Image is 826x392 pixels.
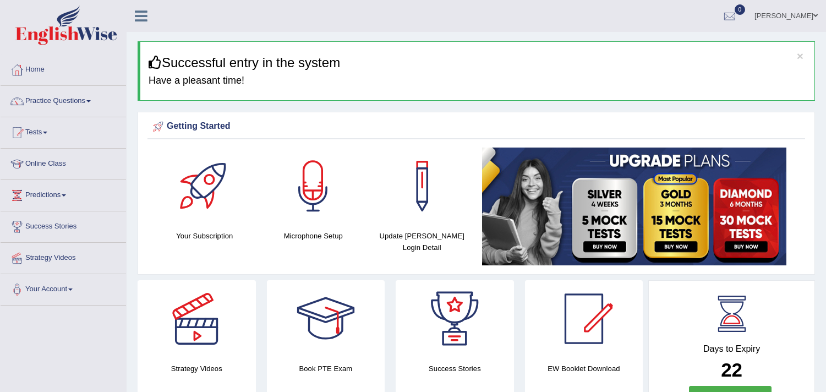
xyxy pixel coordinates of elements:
[1,274,126,302] a: Your Account
[797,50,803,62] button: ×
[149,75,806,86] h4: Have a pleasant time!
[149,56,806,70] h3: Successful entry in the system
[150,118,802,135] div: Getting Started
[396,363,514,374] h4: Success Stories
[1,211,126,239] a: Success Stories
[661,344,802,354] h4: Days to Expiry
[1,243,126,270] a: Strategy Videos
[721,359,742,380] b: 22
[156,230,254,242] h4: Your Subscription
[1,117,126,145] a: Tests
[525,363,643,374] h4: EW Booklet Download
[373,230,471,253] h4: Update [PERSON_NAME] Login Detail
[138,363,256,374] h4: Strategy Videos
[1,86,126,113] a: Practice Questions
[735,4,746,15] span: 0
[1,55,126,82] a: Home
[482,148,786,265] img: small5.jpg
[265,230,363,242] h4: Microphone Setup
[267,363,385,374] h4: Book PTE Exam
[1,149,126,176] a: Online Class
[1,180,126,208] a: Predictions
